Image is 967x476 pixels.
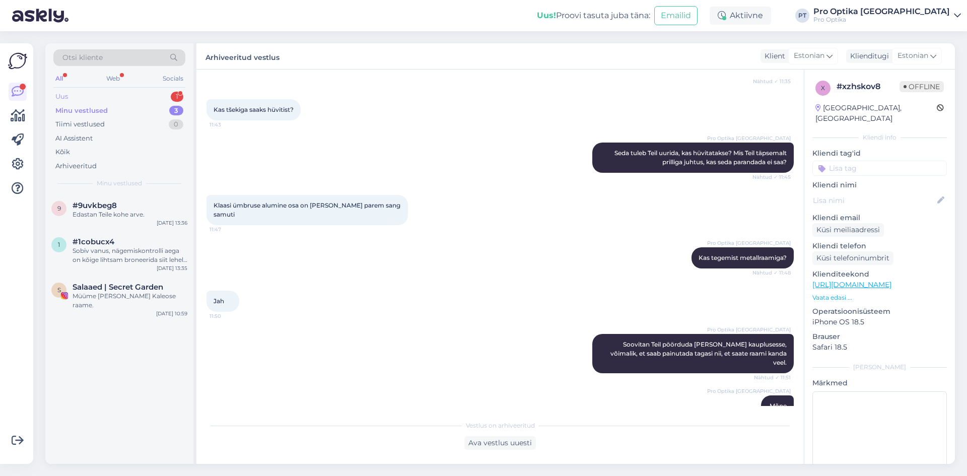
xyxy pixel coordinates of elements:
[812,280,891,289] a: [URL][DOMAIN_NAME]
[813,8,950,16] div: Pro Optika [GEOGRAPHIC_DATA]
[73,210,187,219] div: Edastan Teile kohe arve.
[8,51,27,71] img: Askly Logo
[812,342,947,353] p: Safari 18.5
[707,134,791,142] span: Pro Optika [GEOGRAPHIC_DATA]
[812,363,947,372] div: [PERSON_NAME]
[707,239,791,247] span: Pro Optika [GEOGRAPHIC_DATA]
[812,213,947,223] p: Kliendi email
[614,149,788,166] span: Seda tuleb Teil uurida, kas hüvitatakse? Mis Teil täpsemalt prilliga juhtus, kas seda parandada e...
[466,421,535,430] span: Vestlus on arhiveeritud
[812,317,947,327] p: iPhone OS 18.5
[104,72,122,85] div: Web
[837,81,900,93] div: # xzhskov8
[171,92,183,102] div: 1
[812,293,947,302] p: Vaata edasi ...
[610,341,788,366] span: Soovitan Teil pöörduda [PERSON_NAME] kauplusesse, võimalik, et saab painutada tagasi nii, et saat...
[897,50,928,61] span: Estonian
[157,264,187,272] div: [DATE] 13:35
[813,195,935,206] input: Lisa nimi
[537,11,556,20] b: Uus!
[770,402,787,410] span: Mõne
[58,241,60,248] span: 1
[815,103,937,124] div: [GEOGRAPHIC_DATA], [GEOGRAPHIC_DATA]
[795,9,809,23] div: PT
[55,106,108,116] div: Minu vestlused
[812,251,893,265] div: Küsi telefoninumbrit
[464,436,536,450] div: Ava vestlus uuesti
[156,310,187,317] div: [DATE] 10:59
[53,72,65,85] div: All
[73,237,114,246] span: #1cobucx4
[210,312,247,320] span: 11:50
[707,387,791,395] span: Pro Optika [GEOGRAPHIC_DATA]
[57,205,61,212] span: 9
[654,6,698,25] button: Emailid
[753,78,791,85] span: Nähtud ✓ 11:35
[812,161,947,176] input: Lisa tag
[57,286,61,294] span: S
[813,16,950,24] div: Pro Optika
[55,147,70,157] div: Kõik
[812,148,947,159] p: Kliendi tag'id
[812,378,947,388] p: Märkmed
[55,92,68,102] div: Uus
[794,50,824,61] span: Estonian
[812,331,947,342] p: Brauser
[169,106,183,116] div: 3
[821,84,825,92] span: x
[55,119,105,129] div: Tiimi vestlused
[157,219,187,227] div: [DATE] 13:36
[707,326,791,333] span: Pro Optika [GEOGRAPHIC_DATA]
[812,306,947,317] p: Operatsioonisüsteem
[812,269,947,280] p: Klienditeekond
[73,201,117,210] span: #9uvkbeg8
[812,133,947,142] div: Kliendi info
[73,292,187,310] div: Müüme [PERSON_NAME] Kaleose raame.
[97,179,142,188] span: Minu vestlused
[214,201,402,218] span: Klaasi ümbruse alumine osa on [PERSON_NAME] parem sang samuti
[752,173,791,181] span: Nähtud ✓ 11:45
[812,241,947,251] p: Kliendi telefon
[214,297,224,305] span: Jah
[710,7,771,25] div: Aktiivne
[55,161,97,171] div: Arhiveeritud
[900,81,944,92] span: Offline
[752,269,791,277] span: Nähtud ✓ 11:48
[214,106,294,113] span: Kas tšekiga saaks hüvitist?
[55,133,93,144] div: AI Assistent
[73,246,187,264] div: Sobiv vanus, nägemiskontrolli aega on kõige lihtsam broneerida siit lehelt: [URL][DOMAIN_NAME]
[812,180,947,190] p: Kliendi nimi
[205,49,280,63] label: Arhiveeritud vestlus
[813,8,961,24] a: Pro Optika [GEOGRAPHIC_DATA]Pro Optika
[73,283,163,292] span: Salaaed | Secret Garden
[699,254,787,261] span: Kas tegemist metallraamiga?
[537,10,650,22] div: Proovi tasuta juba täna:
[210,121,247,128] span: 11:43
[753,374,791,381] span: Nähtud ✓ 11:51
[169,119,183,129] div: 0
[62,52,103,63] span: Otsi kliente
[846,51,889,61] div: Klienditugi
[812,223,884,237] div: Küsi meiliaadressi
[761,51,785,61] div: Klient
[210,226,247,233] span: 11:47
[161,72,185,85] div: Socials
